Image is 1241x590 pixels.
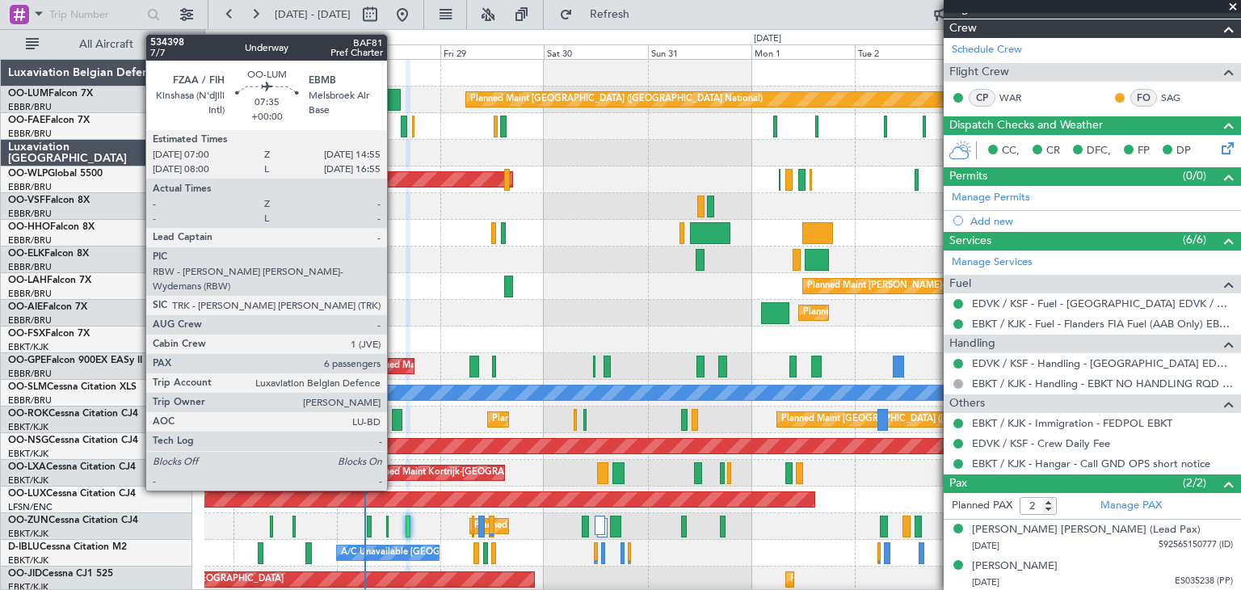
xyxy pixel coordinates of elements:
[952,42,1022,58] a: Schedule Crew
[8,222,95,232] a: OO-HHOFalcon 8X
[440,44,544,59] div: Fri 29
[8,261,52,273] a: EBBR/BRU
[133,354,404,378] div: No Crew [GEOGRAPHIC_DATA] ([GEOGRAPHIC_DATA] National)
[8,181,52,193] a: EBBR/BRU
[949,474,967,493] span: Pax
[8,169,103,179] a: OO-WLPGlobal 5500
[275,7,351,22] span: [DATE] - [DATE]
[1087,143,1111,159] span: DFC,
[544,44,647,59] div: Sat 30
[8,196,90,205] a: OO-VSFFalcon 8X
[1002,143,1020,159] span: CC,
[8,569,113,579] a: OO-JIDCessna CJ1 525
[972,416,1172,430] a: EBKT / KJK - Immigration - FEDPOL EBKT
[972,522,1201,538] div: [PERSON_NAME] [PERSON_NAME] (Lead Pax)
[8,302,43,312] span: OO-AIE
[8,474,48,487] a: EBKT/KJK
[949,275,971,293] span: Fuel
[8,462,46,472] span: OO-LXA
[972,317,1233,331] a: EBKT / KJK - Fuel - Flanders FIA Fuel (AAB Only) EBKT / KJK
[8,569,42,579] span: OO-JID
[8,116,45,125] span: OO-FAE
[949,116,1103,135] span: Dispatch Checks and Weather
[337,44,440,59] div: Thu 28
[781,407,1036,432] div: Planned Maint [GEOGRAPHIC_DATA] ([GEOGRAPHIC_DATA])
[952,190,1030,206] a: Manage Permits
[1183,474,1206,491] span: (2/2)
[1130,89,1157,107] div: FO
[233,44,337,59] div: Wed 27
[972,356,1233,370] a: EDVK / KSF - Handling - [GEOGRAPHIC_DATA] EDVK / KSF
[972,540,999,552] span: [DATE]
[18,32,175,57] button: All Aircraft
[969,89,995,107] div: CP
[1183,231,1206,248] span: (6/6)
[1161,91,1197,105] a: SAG
[8,302,87,312] a: OO-AIEFalcon 7X
[1183,167,1206,184] span: (0/0)
[8,196,45,205] span: OO-VSF
[1176,143,1191,159] span: DP
[972,297,1233,310] a: EDVK / KSF - Fuel - [GEOGRAPHIC_DATA] EDVK / KSF
[8,249,44,259] span: OO-ELK
[8,394,52,407] a: EBBR/BRU
[949,394,985,413] span: Others
[8,234,52,247] a: EBBR/BRU
[8,501,53,513] a: LFSN/ENC
[8,448,48,460] a: EBKT/KJK
[1175,575,1233,588] span: ES035238 (PP)
[367,461,555,485] div: Planned Maint Kortrijk-[GEOGRAPHIC_DATA]
[949,232,991,251] span: Services
[8,516,138,525] a: OO-ZUNCessna Citation CJ4
[8,276,91,285] a: OO-LAHFalcon 7X
[8,436,48,445] span: OO-NSG
[8,382,137,392] a: OO-SLMCessna Citation XLS
[8,436,138,445] a: OO-NSGCessna Citation CJ4
[754,32,781,46] div: [DATE]
[8,516,48,525] span: OO-ZUN
[8,542,127,552] a: D-IBLUCessna Citation M2
[8,288,52,300] a: EBBR/BRU
[576,9,644,20] span: Refresh
[8,528,48,540] a: EBKT/KJK
[42,39,170,50] span: All Aircraft
[949,167,987,186] span: Permits
[8,462,136,472] a: OO-LXACessna Citation CJ4
[8,222,50,232] span: OO-HHO
[8,128,52,140] a: EBBR/BRU
[972,558,1058,575] div: [PERSON_NAME]
[1159,538,1233,552] span: 592565150777 (ID)
[8,276,47,285] span: OO-LAH
[751,44,855,59] div: Mon 1
[648,44,751,59] div: Sun 31
[949,335,995,353] span: Handling
[8,409,48,419] span: OO-ROK
[972,377,1233,390] a: EBKT / KJK - Handling - EBKT NO HANDLING RQD FOR CJ
[999,91,1036,105] a: WAR
[803,301,1058,325] div: Planned Maint [GEOGRAPHIC_DATA] ([GEOGRAPHIC_DATA])
[1046,143,1060,159] span: CR
[8,542,40,552] span: D-IBLU
[8,89,48,99] span: OO-LUM
[8,554,48,567] a: EBKT/KJK
[972,576,999,588] span: [DATE]
[474,514,663,538] div: Planned Maint Kortrijk-[GEOGRAPHIC_DATA]
[972,436,1110,450] a: EDVK / KSF - Crew Daily Fee
[8,249,89,259] a: OO-ELKFalcon 8X
[952,255,1033,271] a: Manage Services
[376,327,564,352] div: Planned Maint Kortrijk-[GEOGRAPHIC_DATA]
[949,19,977,38] span: Crew
[1100,498,1162,514] a: Manage PAX
[49,2,142,27] input: Trip Number
[855,44,958,59] div: Tue 2
[970,214,1233,228] div: Add new
[8,341,48,353] a: EBKT/KJK
[492,407,680,432] div: Planned Maint Kortrijk-[GEOGRAPHIC_DATA]
[952,498,1012,514] label: Planned PAX
[8,489,136,499] a: OO-LUXCessna Citation CJ4
[8,169,48,179] span: OO-WLP
[8,368,52,380] a: EBBR/BRU
[8,89,93,99] a: OO-LUMFalcon 7X
[1138,143,1150,159] span: FP
[8,208,52,220] a: EBBR/BRU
